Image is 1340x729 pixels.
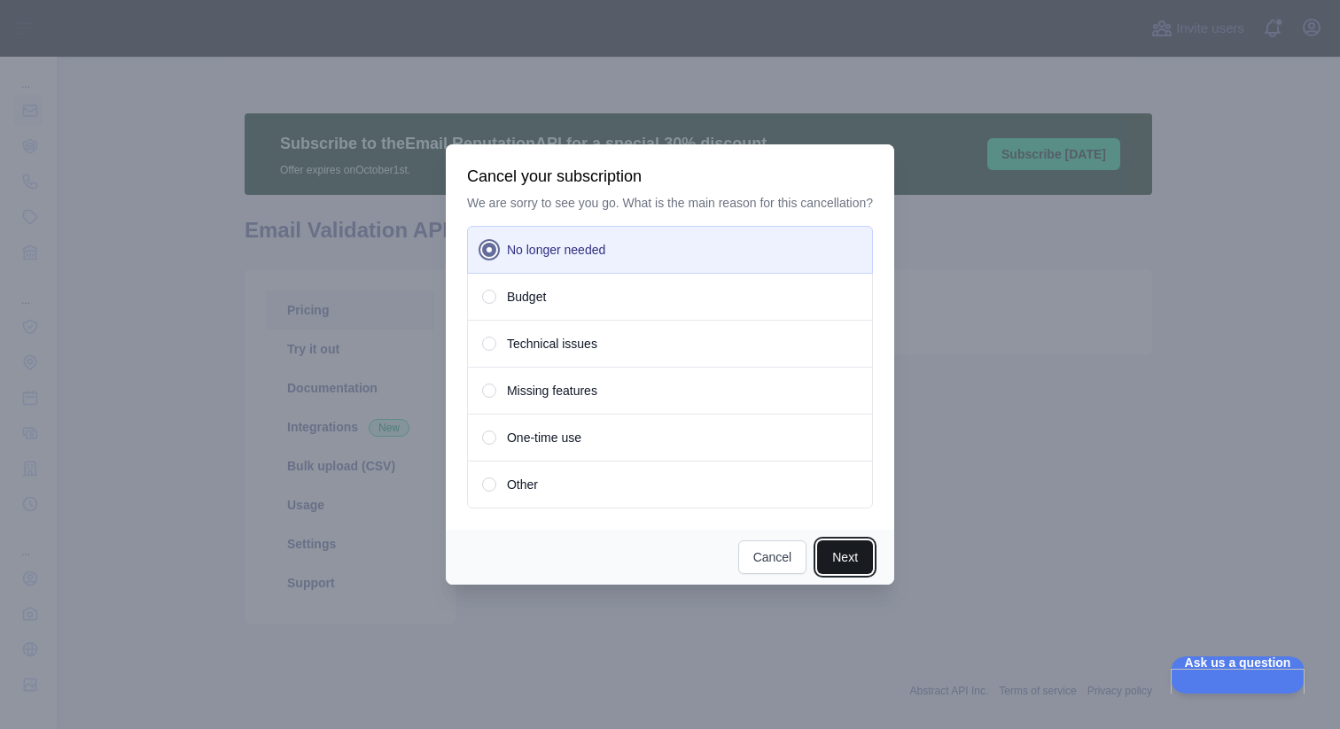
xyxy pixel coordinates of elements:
span: No longer needed [507,241,605,259]
span: Other [507,476,538,493]
button: Next [817,540,873,574]
span: Budget [507,288,546,306]
span: One-time use [507,429,581,446]
h3: Cancel your subscription [467,166,873,187]
span: Technical issues [507,335,597,353]
span: Missing features [507,382,597,399]
p: We are sorry to see you go. What is the main reason for this cancellation? [467,194,873,212]
button: Cancel [738,540,807,574]
iframe: Help Scout Beacon - Open [1171,656,1305,694]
